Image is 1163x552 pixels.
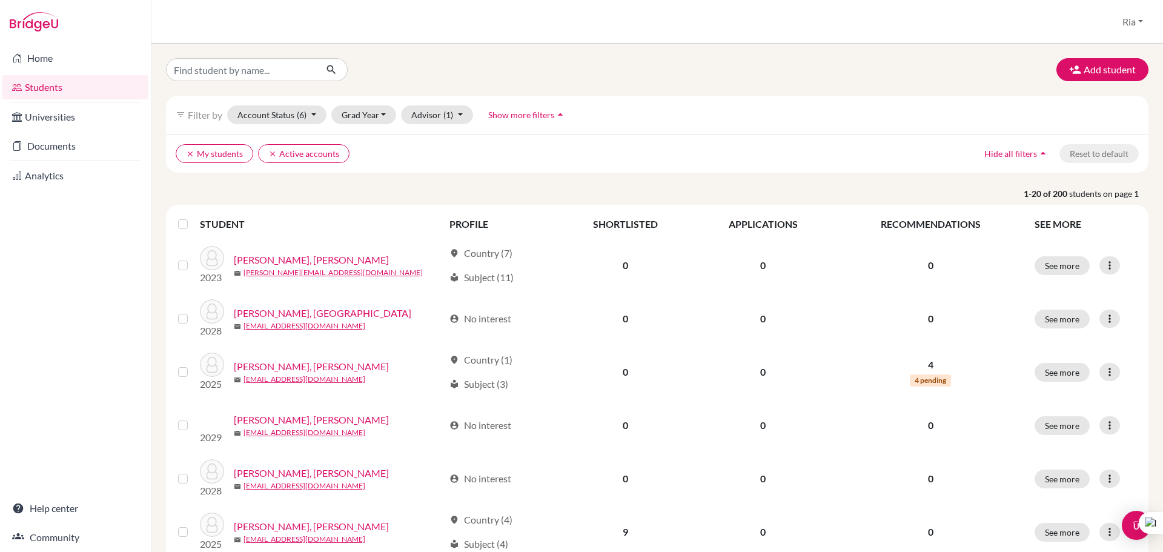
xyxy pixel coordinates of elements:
[449,246,512,261] div: Country (7)
[1027,210,1144,239] th: SEE MORE
[1035,489,1090,508] button: See more
[558,471,692,525] td: 0
[234,485,389,500] a: [PERSON_NAME], [PERSON_NAME]
[1035,256,1090,275] button: See more
[558,239,692,292] td: 0
[449,314,459,324] span: account_circle
[449,355,459,365] span: location_on
[401,105,473,124] button: Advisor(1)
[234,306,411,321] a: [PERSON_NAME], [GEOGRAPHIC_DATA]
[297,110,306,120] span: (6)
[449,377,508,391] div: Subject (3)
[2,525,148,550] a: Community
[244,267,423,278] a: [PERSON_NAME][EMAIL_ADDRESS][DOMAIN_NAME]
[2,105,148,129] a: Universities
[10,12,58,32] img: Bridge-U
[1069,187,1148,200] span: students on page 1
[244,321,365,331] a: [EMAIL_ADDRESS][DOMAIN_NAME]
[692,210,833,239] th: APPLICATIONS
[200,503,224,517] p: 2028
[234,359,389,374] a: [PERSON_NAME], [PERSON_NAME]
[834,210,1027,239] th: RECOMMENDATIONS
[325,436,333,443] span: mail
[244,500,365,511] a: [EMAIL_ADDRESS][DOMAIN_NAME]
[449,532,512,547] div: Country (4)
[234,253,389,267] a: [PERSON_NAME], [PERSON_NAME]
[443,110,453,120] span: (1)
[692,345,833,399] td: 0
[200,246,224,270] img: Aaron Ie, Michael
[2,134,148,158] a: Documents
[449,493,459,503] span: account_circle
[449,273,459,282] span: local_library
[558,210,692,239] th: SHORTLISTED
[331,105,397,124] button: Grad Year
[692,292,833,345] td: 0
[910,374,951,387] span: 4 pending
[478,105,577,124] button: Show more filtersarrow_drop_up
[692,239,833,292] td: 0
[554,108,566,121] i: arrow_drop_up
[449,248,459,258] span: location_on
[234,502,241,510] span: mail
[1024,187,1069,200] strong: 1-20 of 200
[176,144,253,163] button: clearMy students
[449,430,459,440] span: account_circle
[200,270,224,285] p: 2023
[328,442,444,464] a: [EMAIL_ADDRESS][DOMAIN_NAME]
[692,399,833,471] td: 0
[558,345,692,399] td: 0
[841,491,1020,505] p: 0
[258,144,350,163] button: clearActive accounts
[2,75,148,99] a: Students
[268,150,277,158] i: clear
[200,324,224,338] p: 2028
[200,436,316,450] p: 2029
[2,46,148,70] a: Home
[488,110,554,120] span: Show more filters
[176,110,185,119] i: filter_list
[449,379,459,389] span: local_library
[841,311,1020,326] p: 0
[200,421,316,436] img: Ainsley Purniawan, Jacob
[1035,426,1090,445] button: See more
[1035,363,1090,382] button: See more
[449,353,512,367] div: Country (1)
[449,534,459,544] span: location_on
[692,471,833,525] td: 0
[984,148,1037,159] span: Hide all filters
[234,376,241,384] span: mail
[841,357,1020,372] p: 4
[1056,58,1148,81] button: Add student
[442,210,558,239] th: PROFILE
[1035,310,1090,328] button: See more
[2,496,148,520] a: Help center
[1037,147,1049,159] i: arrow_drop_up
[841,258,1020,273] p: 0
[1117,10,1148,33] button: Ria
[234,270,241,277] span: mail
[558,399,692,471] td: 0
[974,144,1059,163] button: Hide all filtersarrow_drop_up
[558,292,692,345] td: 0
[449,428,511,442] div: No interest
[2,164,148,188] a: Analytics
[234,323,241,330] span: mail
[186,150,194,158] i: clear
[449,270,514,285] div: Subject (11)
[1122,511,1151,540] div: Open Intercom Messenger
[200,479,224,503] img: Akeno Poriel Simanjuntak, Ivander
[449,491,511,505] div: No interest
[188,109,222,121] span: Filter by
[200,377,224,391] p: 2025
[166,58,316,81] input: Find student by name...
[449,311,511,326] div: No interest
[1059,144,1139,163] button: Reset to default
[200,210,442,239] th: STUDENT
[244,374,365,385] a: [EMAIL_ADDRESS][DOMAIN_NAME]
[841,428,1020,442] p: 0
[200,353,224,377] img: Adi Seputro, Dillon
[227,105,326,124] button: Account Status(6)
[325,406,444,435] a: [PERSON_NAME], [PERSON_NAME]
[200,299,224,324] img: Abigail Hidayat, Savannah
